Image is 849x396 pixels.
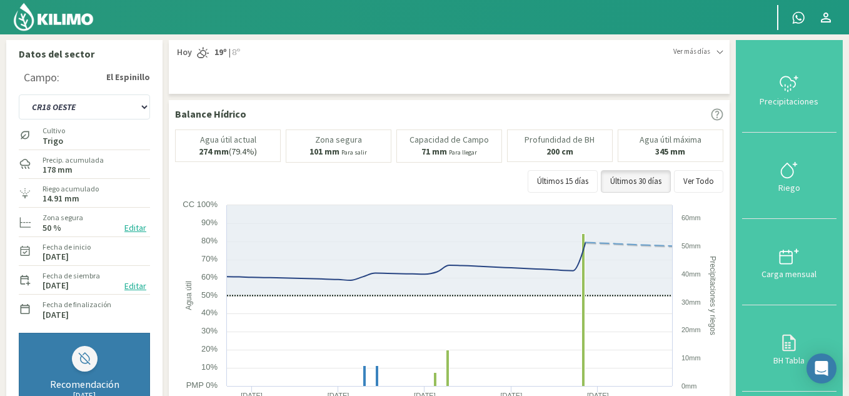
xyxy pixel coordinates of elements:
[674,170,723,193] button: Ver Todo
[742,46,836,133] button: Precipitaciones
[183,200,218,209] text: CC 100%
[43,282,69,290] label: [DATE]
[681,214,701,221] text: 60mm
[528,170,598,193] button: Últimos 15 días
[43,195,79,203] label: 14.91 mm
[43,155,104,166] label: Precip. acumulada
[200,135,256,145] p: Agua útil actual
[106,71,150,84] strong: El Espinillo
[681,242,701,250] text: 50mm
[681,354,701,362] text: 10mm
[201,272,218,282] text: 60%
[746,97,833,106] div: Precipitaciones
[43,212,83,223] label: Zona segura
[201,362,218,372] text: 10%
[449,148,477,156] small: Para llegar
[43,311,69,319] label: [DATE]
[199,146,229,157] b: 274 mm
[201,236,218,245] text: 80%
[681,298,701,306] text: 30mm
[121,221,150,235] button: Editar
[673,46,710,57] span: Ver más días
[746,270,833,278] div: Carga mensual
[43,253,69,261] label: [DATE]
[201,308,218,317] text: 40%
[201,218,218,227] text: 90%
[525,135,595,145] p: Profundidad de BH
[681,382,696,390] text: 0mm
[746,356,833,365] div: BH Tabla
[640,135,701,145] p: Agua útil máxima
[186,380,218,390] text: PMP 0%
[341,148,367,156] small: Para salir
[175,46,192,59] span: Hoy
[229,46,231,59] span: |
[43,299,111,310] label: Fecha de finalización
[43,137,65,145] label: Trigo
[546,146,573,157] b: 200 cm
[43,241,91,253] label: Fecha de inicio
[43,125,65,136] label: Cultivo
[214,46,227,58] strong: 19º
[742,219,836,305] button: Carga mensual
[708,256,717,335] text: Precipitaciones y riegos
[13,2,94,32] img: Kilimo
[315,135,362,145] p: Zona segura
[201,344,218,353] text: 20%
[746,183,833,192] div: Riego
[175,106,246,121] p: Balance Hídrico
[806,353,836,383] div: Open Intercom Messenger
[742,133,836,219] button: Riego
[32,378,137,390] div: Recomendación
[184,281,193,310] text: Agua útil
[231,46,240,59] span: 8º
[121,279,150,293] button: Editar
[24,71,59,84] div: Campo:
[43,270,100,282] label: Fecha de siembra
[201,290,218,300] text: 50%
[43,183,99,195] label: Riego acumulado
[43,224,61,232] label: 50 %
[601,170,671,193] button: Últimos 30 días
[681,270,701,278] text: 40mm
[655,146,685,157] b: 345 mm
[309,146,339,157] b: 101 mm
[421,146,447,157] b: 71 mm
[201,326,218,335] text: 30%
[409,135,489,145] p: Capacidad de Campo
[199,147,257,156] p: (79.4%)
[19,46,150,61] p: Datos del sector
[742,305,836,392] button: BH Tabla
[201,254,218,263] text: 70%
[681,326,701,333] text: 20mm
[43,166,73,174] label: 178 mm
